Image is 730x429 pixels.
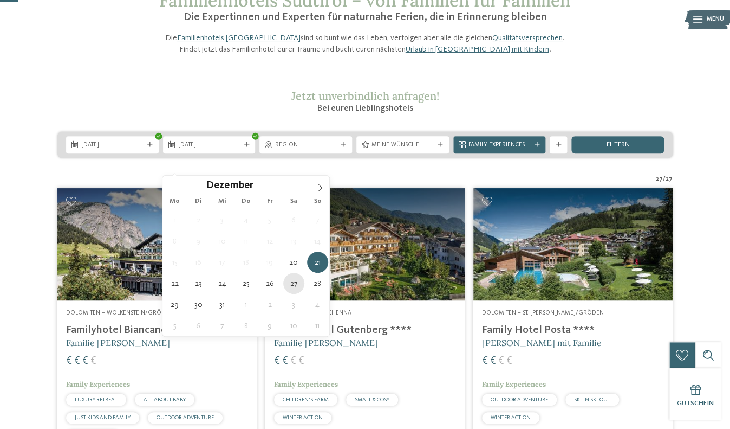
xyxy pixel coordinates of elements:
[283,230,304,252] span: Dezember 13, 2025
[186,198,210,205] span: Di
[669,368,721,420] a: Gutschein
[212,273,233,294] span: Dezember 24, 2025
[482,356,488,367] span: €
[482,310,604,316] span: Dolomiten – St. [PERSON_NAME]/Gröden
[164,230,185,252] span: Dezember 8, 2025
[164,273,185,294] span: Dezember 22, 2025
[283,252,304,273] span: Dezember 20, 2025
[274,324,456,337] h4: Family Hotel Gutenberg ****
[291,89,439,103] span: Jetzt unverbindlich anfragen!
[498,356,504,367] span: €
[274,356,280,367] span: €
[66,324,248,337] h4: Familyhotel Biancaneve ****ˢ
[258,198,282,205] span: Fr
[283,315,304,336] span: Januar 10, 2026
[206,181,253,191] span: Dezember
[178,141,240,150] span: [DATE]
[74,356,80,367] span: €
[188,252,209,273] span: Dezember 16, 2025
[574,397,610,402] span: SKI-IN SKI-OUT
[259,273,281,294] span: Dezember 26, 2025
[188,273,209,294] span: Dezember 23, 2025
[283,294,304,315] span: Januar 3, 2026
[66,310,173,316] span: Dolomiten – Wolkenstein/Gröden
[490,356,496,367] span: €
[468,141,531,150] span: Family Experiences
[236,294,257,315] span: Januar 1, 2026
[283,415,323,420] span: WINTER ACTION
[236,252,257,273] span: Dezember 18, 2025
[666,175,673,184] span: 27
[159,33,571,54] p: Die sind so bunt wie das Leben, verfolgen aber alle die gleichen . Findet jetzt das Familienhotel...
[184,12,547,23] span: Die Expertinnen und Experten für naturnahe Ferien, die in Erinnerung bleiben
[274,337,378,348] span: Familie [PERSON_NAME]
[492,34,563,42] a: Qualitätsversprechen
[283,273,304,294] span: Dezember 27, 2025
[90,356,96,367] span: €
[212,209,233,230] span: Dezember 3, 2025
[188,209,209,230] span: Dezember 2, 2025
[75,415,131,420] span: JUST KIDS AND FAMILY
[75,397,118,402] span: LUXURY RETREAT
[66,380,130,389] span: Family Experiences
[57,188,257,300] img: Familienhotels gesucht? Hier findet ihr die besten!
[282,198,305,205] span: Sa
[259,230,281,252] span: Dezember 12, 2025
[406,46,549,53] a: Urlaub in [GEOGRAPHIC_DATA] mit Kindern
[81,141,144,150] span: [DATE]
[663,175,666,184] span: /
[282,356,288,367] span: €
[188,294,209,315] span: Dezember 30, 2025
[656,175,663,184] span: 27
[491,415,531,420] span: WINTER ACTION
[274,380,338,389] span: Family Experiences
[164,252,185,273] span: Dezember 15, 2025
[473,188,673,300] img: Familienhotels gesucht? Hier findet ihr die besten!
[253,180,289,191] input: Year
[259,315,281,336] span: Januar 9, 2026
[482,380,546,389] span: Family Experiences
[144,397,186,402] span: ALL ABOUT BABY
[212,230,233,252] span: Dezember 10, 2025
[66,356,72,367] span: €
[307,209,328,230] span: Dezember 7, 2025
[307,230,328,252] span: Dezember 14, 2025
[305,198,329,205] span: So
[164,315,185,336] span: Januar 5, 2026
[275,141,337,150] span: Region
[82,356,88,367] span: €
[307,294,328,315] span: Januar 4, 2026
[157,415,214,420] span: OUTDOOR ADVENTURE
[290,356,296,367] span: €
[606,142,629,149] span: filtern
[66,337,170,348] span: Familie [PERSON_NAME]
[212,252,233,273] span: Dezember 17, 2025
[259,294,281,315] span: Januar 2, 2026
[482,337,602,348] span: [PERSON_NAME] mit Familie
[236,209,257,230] span: Dezember 4, 2025
[283,209,304,230] span: Dezember 6, 2025
[355,397,389,402] span: SMALL & COSY
[283,397,329,402] span: CHILDREN’S FARM
[234,198,258,205] span: Do
[307,252,328,273] span: Dezember 21, 2025
[307,315,328,336] span: Januar 11, 2026
[188,315,209,336] span: Januar 6, 2026
[162,198,186,205] span: Mo
[188,230,209,252] span: Dezember 9, 2025
[210,198,234,205] span: Mi
[236,273,257,294] span: Dezember 25, 2025
[164,209,185,230] span: Dezember 1, 2025
[164,294,185,315] span: Dezember 29, 2025
[307,273,328,294] span: Dezember 28, 2025
[212,294,233,315] span: Dezember 31, 2025
[212,315,233,336] span: Januar 7, 2026
[482,324,664,337] h4: Family Hotel Posta ****
[506,356,512,367] span: €
[317,104,413,113] span: Bei euren Lieblingshotels
[298,356,304,367] span: €
[236,230,257,252] span: Dezember 11, 2025
[265,188,465,300] img: Family Hotel Gutenberg ****
[371,141,434,150] span: Meine Wünsche
[259,209,281,230] span: Dezember 5, 2025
